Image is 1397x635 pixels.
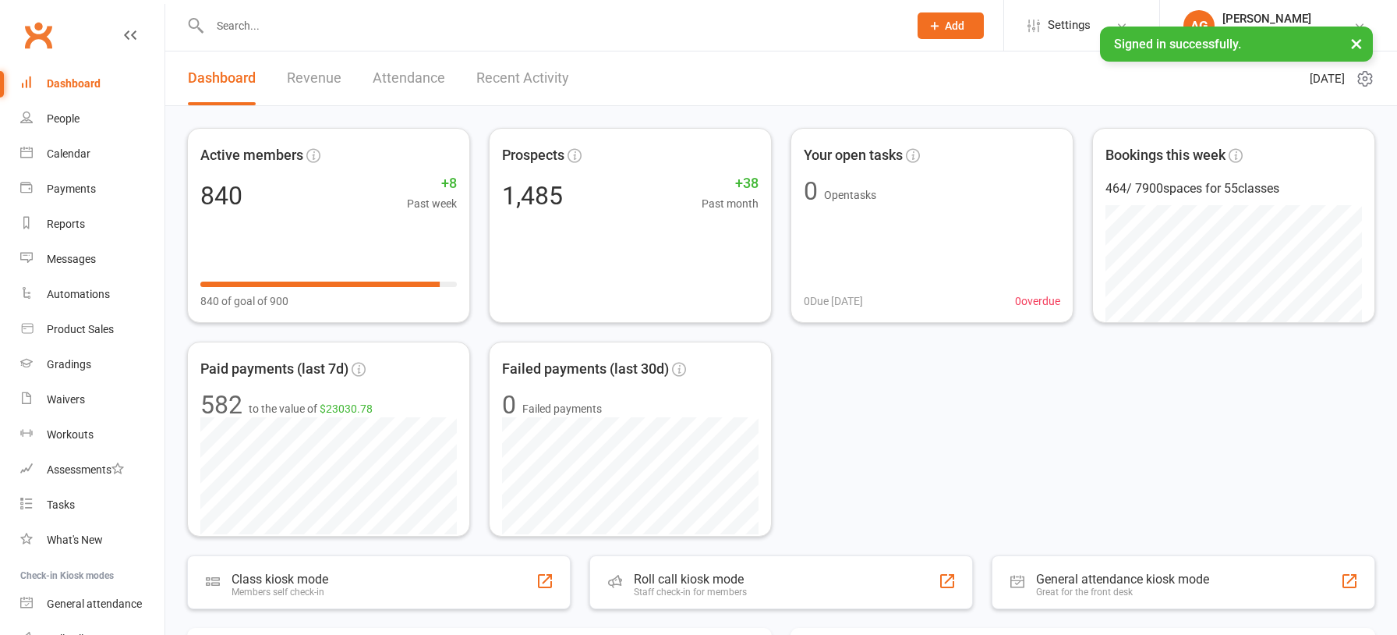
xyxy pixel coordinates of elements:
[20,137,164,172] a: Calendar
[804,179,818,204] div: 0
[804,144,903,167] span: Your open tasks
[20,382,164,417] a: Waivers
[20,101,164,137] a: People
[47,358,91,371] div: Gradings
[634,587,747,598] div: Staff check-in for members
[200,183,242,208] div: 840
[1183,10,1215,41] div: AG
[407,172,457,195] span: +8
[232,572,328,587] div: Class kiosk mode
[407,195,457,212] span: Past week
[188,51,256,105] a: Dashboard
[373,51,445,105] a: Attendance
[1036,587,1209,598] div: Great for the front desk
[702,195,759,212] span: Past month
[1342,27,1370,60] button: ×
[476,51,569,105] a: Recent Activity
[47,393,85,406] div: Waivers
[20,417,164,452] a: Workouts
[205,15,897,37] input: Search...
[47,183,96,195] div: Payments
[1105,144,1225,167] span: Bookings this week
[47,428,94,441] div: Workouts
[47,323,114,335] div: Product Sales
[47,218,85,230] div: Reports
[47,253,96,265] div: Messages
[1310,69,1345,88] span: [DATE]
[1015,293,1060,310] span: 0 overdue
[1036,572,1209,587] div: General attendance kiosk mode
[1222,12,1353,26] div: [PERSON_NAME]
[19,16,58,55] a: Clubworx
[47,288,110,300] div: Automations
[47,534,103,546] div: What's New
[1048,8,1091,43] span: Settings
[200,358,348,381] span: Paid payments (last 7d)
[20,172,164,207] a: Payments
[232,587,328,598] div: Members self check-in
[522,400,602,417] span: Failed payments
[502,358,669,381] span: Failed payments (last 30d)
[634,572,747,587] div: Roll call kiosk mode
[200,144,303,167] span: Active members
[47,463,124,476] div: Assessments
[502,183,563,208] div: 1,485
[945,20,964,32] span: Add
[20,488,164,523] a: Tasks
[200,392,242,417] div: 582
[20,452,164,488] a: Assessments
[1222,26,1353,40] div: Bujutsu Martial Arts Centre
[47,598,142,610] div: General attendance
[20,277,164,312] a: Automations
[20,66,164,101] a: Dashboard
[702,172,759,195] span: +38
[287,51,341,105] a: Revenue
[502,144,564,167] span: Prospects
[47,112,80,125] div: People
[20,207,164,242] a: Reports
[804,293,863,310] span: 0 Due [DATE]
[20,242,164,277] a: Messages
[824,189,876,201] span: Open tasks
[47,147,90,160] div: Calendar
[502,392,516,417] div: 0
[918,12,984,39] button: Add
[20,587,164,622] a: General attendance kiosk mode
[1105,179,1362,199] div: 464 / 7900 spaces for 55 classes
[320,403,373,415] span: $23030.78
[47,77,101,90] div: Dashboard
[20,347,164,382] a: Gradings
[200,293,288,310] span: 840 of goal of 900
[249,400,373,417] span: to the value of
[20,523,164,558] a: What's New
[47,498,75,511] div: Tasks
[1114,37,1241,51] span: Signed in successfully.
[20,312,164,347] a: Product Sales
